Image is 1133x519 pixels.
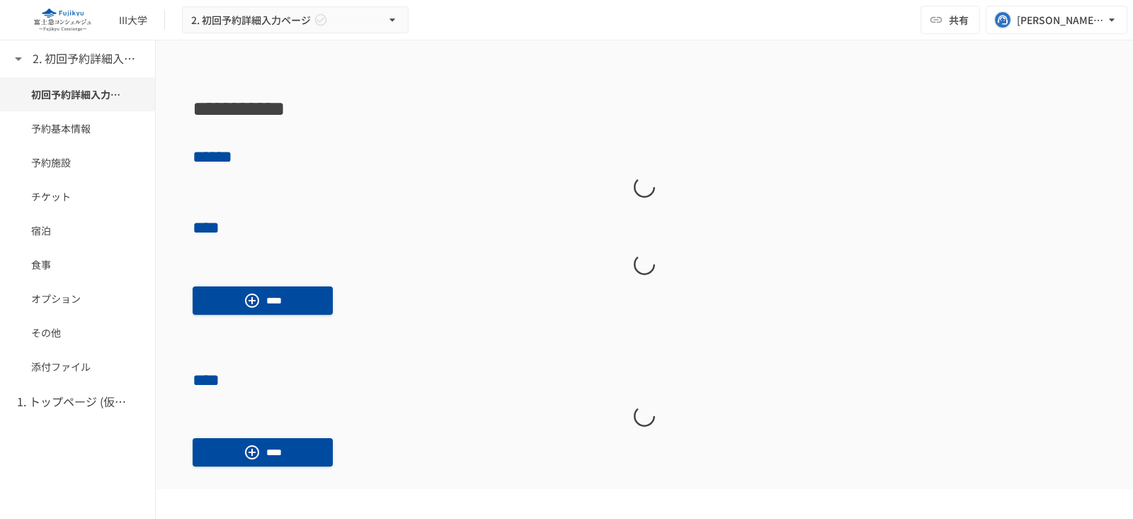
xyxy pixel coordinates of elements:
div: III大学 [119,13,147,28]
button: 2. 初回予約詳細入力ページ [182,6,409,34]
span: オプション [31,291,124,306]
span: 予約施設 [31,155,124,170]
button: [PERSON_NAME][EMAIL_ADDRESS][DOMAIN_NAME] [986,6,1127,34]
span: 食事 [31,257,124,272]
span: その他 [31,325,124,340]
div: [PERSON_NAME][EMAIL_ADDRESS][DOMAIN_NAME] [1017,11,1105,29]
img: eQeGXtYPV2fEKIA3pizDiVdzO5gJTl2ahLbsPaD2E4R [17,9,108,31]
button: 共有 [921,6,980,34]
span: 添付ファイル [31,359,124,374]
span: チケット [31,189,124,204]
span: 共有 [949,12,969,28]
span: 宿泊 [31,223,124,238]
span: 予約基本情報 [31,121,124,136]
span: 初回予約詳細入力ページ [31,86,124,102]
h6: 1. トップページ (仮予約一覧) [17,393,130,411]
span: 2. 初回予約詳細入力ページ [191,11,311,29]
h6: 2. 初回予約詳細入力ページ [33,50,146,68]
